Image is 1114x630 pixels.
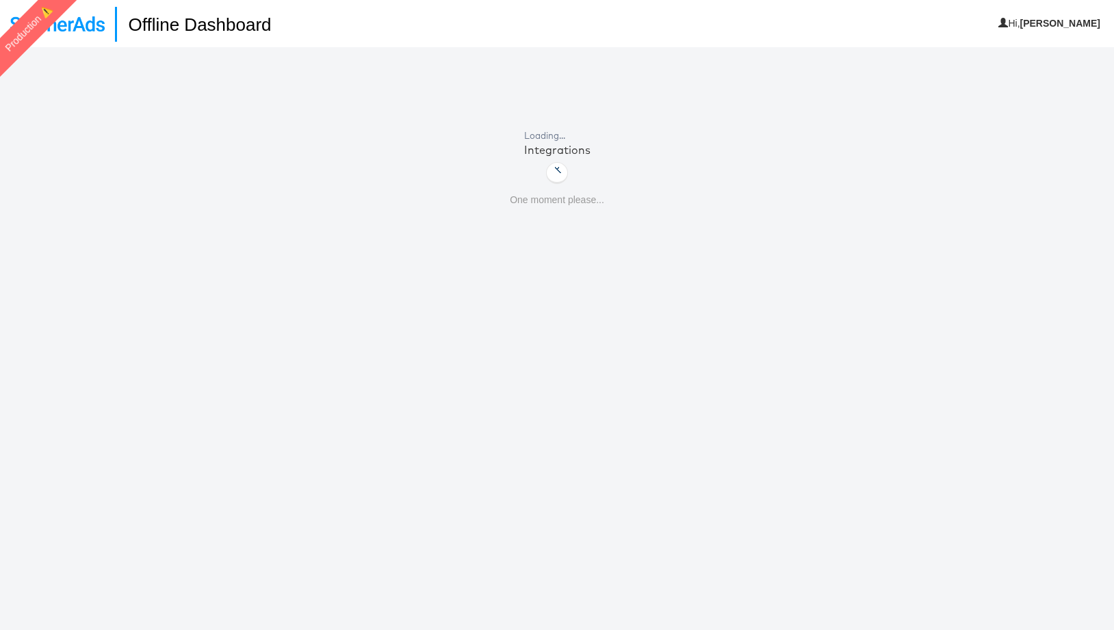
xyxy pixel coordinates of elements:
[1020,18,1100,29] b: [PERSON_NAME]
[115,7,271,42] h1: Offline Dashboard
[524,142,591,158] div: Integrations
[524,129,591,142] div: Loading...
[510,194,604,207] p: One moment please...
[10,16,105,31] img: StitcherAds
